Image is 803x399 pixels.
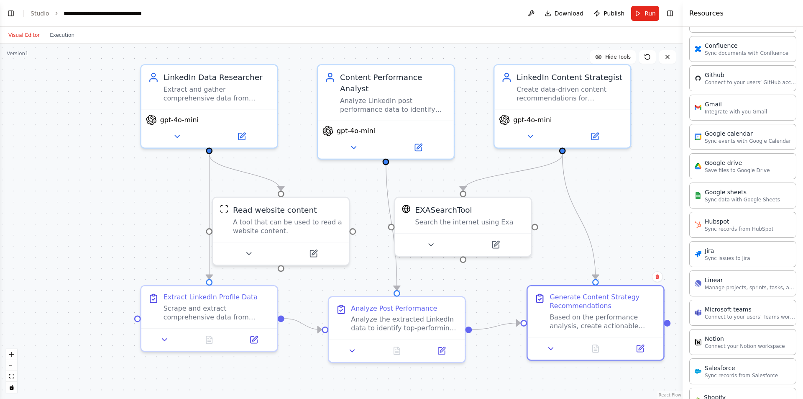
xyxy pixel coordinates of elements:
[387,141,449,154] button: Open in side panel
[550,313,657,330] div: Based on the performance analysis, create actionable content recommendations for future LinkedIn ...
[705,50,788,57] p: Sync documents with Confluence
[705,188,780,196] div: Google sheets
[340,96,447,114] div: Analyze LinkedIn post performance data to identify top-performing content, engagement patterns, o...
[695,339,701,345] img: Notion
[695,163,701,170] img: Google Drive
[705,167,770,174] p: Save files to Google Drive
[705,71,797,79] div: Github
[220,204,228,213] img: ScrapeWebsiteTool
[31,10,49,17] a: Studio
[328,296,466,363] div: Analyze Post PerformanceAnalyze the extracted LinkedIn data to identify top-performing posts, eng...
[235,333,273,347] button: Open in side panel
[705,335,785,343] div: Notion
[695,309,701,316] img: Microsoft Teams
[705,305,797,314] div: Microsoft teams
[31,9,158,18] nav: breadcrumb
[494,64,632,149] div: LinkedIn Content StrategistCreate data-driven content recommendations for {linkedin_profile_url} ...
[695,104,701,111] img: Gmail
[705,108,767,115] p: Integrate with you Gmail
[415,204,472,215] div: EXASearchTool
[422,344,460,358] button: Open in side panel
[631,6,659,21] button: Run
[380,154,402,290] g: Edge from 698f9e61-76f3-421d-a2b1-da6bcf93fcc7 to a8f08acc-8489-490b-be31-d9d827596694
[6,360,17,371] button: zoom out
[605,54,631,60] span: Hide Tools
[351,315,458,332] div: Analyze the extracted LinkedIn data to identify top-performing posts, engagement patterns, conten...
[527,285,665,361] div: Generate Content Strategy RecommendationsBased on the performance analysis, create actionable con...
[695,46,701,52] img: Confluence
[590,50,636,64] button: Hide Tools
[373,344,420,358] button: No output available
[340,72,447,94] div: Content Performance Analyst
[210,130,273,143] button: Open in side panel
[664,8,676,19] button: Hide right sidebar
[705,129,791,138] div: Google calendar
[695,75,701,82] img: GitHub
[464,238,527,252] button: Open in side panel
[705,372,778,379] p: Sync records from Salesforce
[557,154,601,279] g: Edge from 834effea-e984-48d4-aad0-d4e4b1263ee1 to 37d3ad13-754a-47e4-b353-b641765c196c
[695,280,701,287] img: Linear
[659,393,681,397] a: React Flow attribution
[705,138,791,144] p: Sync events with Google Calendar
[186,333,233,347] button: No output available
[212,197,350,266] div: ScrapeWebsiteToolRead website contentA tool that can be used to read a website content.
[140,64,278,149] div: LinkedIn Data ResearcherExtract and gather comprehensive data from {linkedin_profile_url}, includ...
[3,30,45,40] button: Visual Editor
[337,126,375,135] span: gpt-4o-mini
[458,154,568,190] g: Edge from 834effea-e984-48d4-aad0-d4e4b1263ee1 to ee23173a-fc33-49e4-b5c2-b8d25a5b2e72
[705,276,797,284] div: Linear
[590,6,628,21] button: Publish
[563,130,626,143] button: Open in side panel
[5,8,17,19] button: Show left sidebar
[233,204,317,215] div: Read website content
[705,79,797,86] p: Connect to your users’ GitHub accounts
[705,284,797,291] p: Manage projects, sprints, tasks, and bug tracking in Linear
[705,314,797,320] p: Connect to your users’ Teams workspaces
[705,247,750,255] div: Jira
[705,255,750,262] p: Sync issues to Jira
[705,217,773,226] div: Hubspot
[6,382,17,393] button: toggle interactivity
[550,293,657,310] div: Generate Content Strategy Recommendations
[517,85,624,103] div: Create data-driven content recommendations for {linkedin_profile_url} based on performance analys...
[402,204,411,213] img: EXASearchTool
[284,313,322,335] g: Edge from b5d48ad7-6a1e-40b4-ba87-4fafee072986 to a8f08acc-8489-490b-be31-d9d827596694
[572,342,619,355] button: No output available
[695,221,701,228] img: HubSpot
[317,64,455,160] div: Content Performance AnalystAnalyze LinkedIn post performance data to identify top-performing cont...
[7,50,28,57] div: Version 1
[164,72,271,83] div: LinkedIn Data Researcher
[695,368,701,375] img: Salesforce
[541,6,587,21] button: Download
[164,85,271,103] div: Extract and gather comprehensive data from {linkedin_profile_url}, including recent posts, engage...
[621,342,659,355] button: Open in side panel
[6,371,17,382] button: fit view
[204,154,215,279] g: Edge from 5ecda965-ff28-4cb5-8ddf-9affe2ea9911 to b5d48ad7-6a1e-40b4-ba87-4fafee072986
[513,116,552,124] span: gpt-4o-mini
[394,197,532,257] div: EXASearchToolEXASearchToolSearch the internet using Exa
[695,192,701,199] img: Google Sheets
[233,218,342,235] div: A tool that can be used to read a website content.
[705,159,770,167] div: Google drive
[695,134,701,140] img: Google Calendar
[689,8,724,18] h4: Resources
[604,9,624,18] span: Publish
[705,100,767,108] div: Gmail
[695,251,701,257] img: Jira
[705,343,785,350] p: Connect your Notion workspace
[351,304,437,313] div: Analyze Post Performance
[472,317,520,335] g: Edge from a8f08acc-8489-490b-be31-d9d827596694 to 37d3ad13-754a-47e4-b353-b641765c196c
[160,116,199,124] span: gpt-4o-mini
[140,285,278,352] div: Extract LinkedIn Profile DataScrape and extract comprehensive data from {linkedin_profile_url} in...
[705,226,773,232] p: Sync records from HubSpot
[555,9,584,18] span: Download
[282,247,344,260] button: Open in side panel
[164,293,258,301] div: Extract LinkedIn Profile Data
[705,364,778,372] div: Salesforce
[204,154,286,190] g: Edge from 5ecda965-ff28-4cb5-8ddf-9affe2ea9911 to 498ca3ed-0819-420c-8122-95acc866736a
[705,41,788,50] div: Confluence
[517,72,624,83] div: LinkedIn Content Strategist
[652,271,663,282] button: Delete node
[6,349,17,393] div: React Flow controls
